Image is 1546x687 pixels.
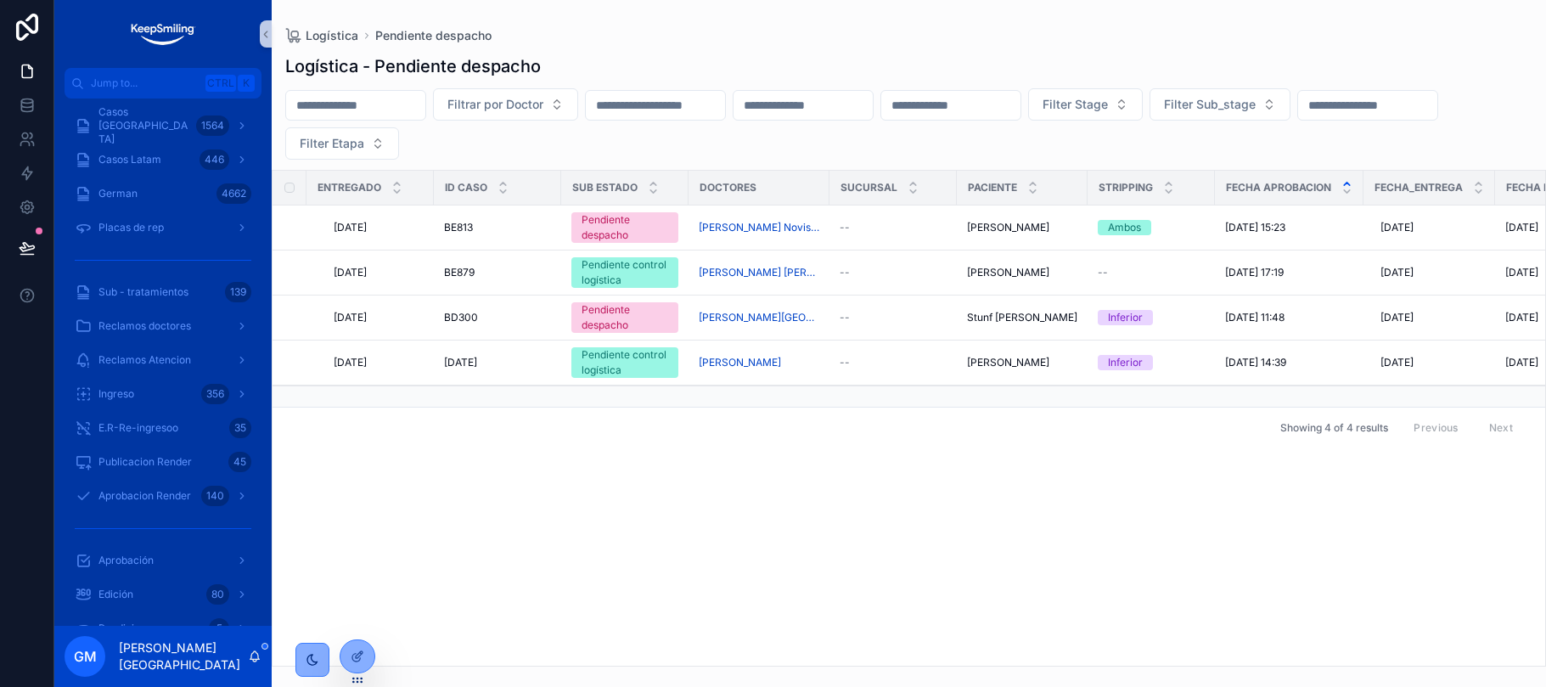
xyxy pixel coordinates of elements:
span: Reclamos Atencion [98,353,191,367]
a: [DATE] [1374,304,1485,331]
span: Doctores [700,181,756,194]
span: Edición [98,588,133,601]
span: [DATE] 15:23 [1225,221,1285,234]
a: Reclamos Atencion [65,345,261,375]
a: Stunf [PERSON_NAME] [967,311,1077,324]
div: Pendiente despacho [582,302,668,333]
p: [PERSON_NAME][GEOGRAPHIC_DATA] [119,639,248,673]
span: Sucursal [840,181,897,194]
a: Pendiente despacho [571,302,678,333]
a: Casos [GEOGRAPHIC_DATA]1564 [65,110,261,141]
div: Pendiente control logística [582,257,668,288]
a: [PERSON_NAME] [699,356,781,369]
a: Ambos [1098,220,1205,235]
a: BE879 [444,266,551,279]
span: Sub - tratamientos [98,285,188,299]
span: Publicacion Render [98,455,192,469]
span: -- [1098,266,1108,279]
div: 1564 [196,115,229,136]
span: Filter Etapa [300,135,364,152]
span: Ingreso [98,387,134,401]
a: [PERSON_NAME] [PERSON_NAME] [699,266,819,279]
a: [DATE] [1374,259,1485,286]
span: Fecha aprobacion [1226,181,1331,194]
a: -- [840,311,947,324]
button: Jump to...CtrlK [65,68,261,99]
div: 5 [209,618,229,639]
a: Edición80 [65,579,261,610]
span: Casos [GEOGRAPHIC_DATA] [98,105,189,146]
h1: Logística - Pendiente despacho [285,54,541,78]
span: BD300 [444,311,478,324]
span: [DATE] [1505,221,1538,234]
span: Aprobación [98,554,154,567]
span: Pendiente despacho [375,27,492,44]
span: [DATE] [1380,311,1414,324]
a: [DATE] [327,259,424,286]
span: E.R-Re-ingresoo [98,421,178,435]
span: BE879 [444,266,475,279]
a: Pendiente control logística [571,257,678,288]
span: Casos Latam [98,153,161,166]
div: 140 [201,486,229,506]
a: [DATE] [1374,349,1485,376]
div: Ambos [1108,220,1141,235]
div: Pendiente control logística [582,347,668,378]
span: [DATE] 17:19 [1225,266,1284,279]
a: -- [840,221,947,234]
span: Filter Sub_stage [1164,96,1256,113]
div: 80 [206,584,229,605]
span: Aprobacion Render [98,489,191,503]
a: [PERSON_NAME] Novisardi [PERSON_NAME] [PERSON_NAME] [699,221,819,234]
span: [DATE] [1505,311,1538,324]
span: [DATE] [444,356,477,369]
span: [DATE] [334,221,367,234]
span: Reclamos doctores [98,319,191,333]
a: Pendiente despacho [571,212,678,243]
a: Reedicion5 [65,613,261,644]
a: [DATE] 11:48 [1225,311,1353,324]
span: [DATE] 14:39 [1225,356,1286,369]
span: -- [840,221,850,234]
div: Inferior [1108,310,1143,325]
a: Ingreso356 [65,379,261,409]
a: Aprobación [65,545,261,576]
a: -- [840,356,947,369]
a: [PERSON_NAME][GEOGRAPHIC_DATA] [699,311,819,324]
span: Filtrar por Doctor [447,96,543,113]
a: [DATE] 14:39 [1225,356,1353,369]
span: Showing 4 of 4 results [1280,421,1388,435]
span: Placas de rep [98,221,164,234]
span: [DATE] [334,266,367,279]
a: BD300 [444,311,551,324]
span: Paciente [968,181,1017,194]
a: [PERSON_NAME] [699,356,819,369]
div: 4662 [216,183,251,204]
div: 139 [225,282,251,302]
span: [PERSON_NAME] [967,221,1049,234]
div: Pendiente despacho [582,212,668,243]
span: BE813 [444,221,473,234]
div: Inferior [1108,355,1143,370]
img: App logo [129,20,196,48]
button: Select Button [285,127,399,160]
a: [DATE] [327,304,424,331]
a: Logística [285,27,358,44]
span: German [98,187,138,200]
span: Fecha_entrega [1375,181,1463,194]
span: Sub Estado [572,181,638,194]
a: German4662 [65,178,261,209]
span: [DATE] [1380,221,1414,234]
a: -- [1098,266,1205,279]
a: [DATE] [1374,214,1485,241]
button: Select Button [1028,88,1143,121]
a: [DATE] 15:23 [1225,221,1353,234]
a: Inferior [1098,355,1205,370]
span: [DATE] [1505,266,1538,279]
